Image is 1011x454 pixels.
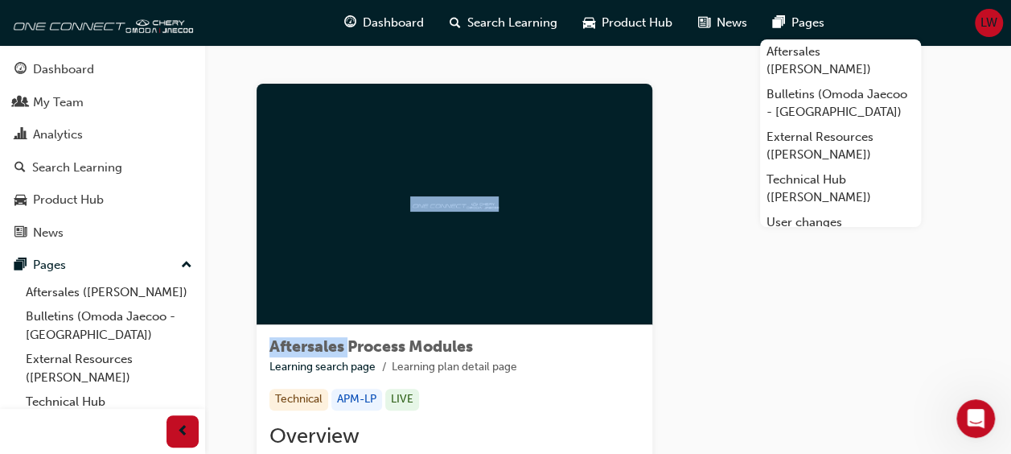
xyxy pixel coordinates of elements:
[14,63,27,77] span: guage-icon
[19,280,199,305] a: Aftersales ([PERSON_NAME])
[6,88,199,118] a: My Team
[6,250,199,280] button: Pages
[363,14,424,32] span: Dashboard
[33,93,84,112] div: My Team
[6,185,199,215] a: Product Hub
[760,82,921,125] a: Bulletins (Omoda Jaecoo - [GEOGRAPHIC_DATA])
[33,256,66,274] div: Pages
[174,14,199,39] div: Profile image for Technical
[181,255,192,276] span: up-icon
[19,347,199,390] a: External Resources ([PERSON_NAME])
[14,128,27,142] span: chart-icon
[33,126,83,144] div: Analytics
[14,226,27,241] span: news-icon
[14,161,26,175] span: search-icon
[437,6,570,39] a: search-iconSearch Learning
[204,12,233,41] div: Close
[602,14,672,32] span: Product Hub
[8,6,174,47] div: Hi [PERSON_NAME] 👋
[6,52,199,250] button: DashboardMy TeamAnalyticsSearch LearningProduct HubNews
[392,358,517,377] li: Learning plan detail page
[331,389,382,411] div: APM-LP
[450,13,461,33] span: search-icon
[32,159,122,177] div: Search Learning
[344,13,356,33] span: guage-icon
[717,14,747,32] span: News
[410,196,499,212] img: oneconnect
[6,120,199,150] a: Analytics
[685,6,760,39] a: news-iconNews
[791,14,824,32] span: Pages
[385,389,419,411] div: LIVE
[8,6,193,39] img: oneconnect
[975,9,1003,37] button: LW
[6,153,199,183] a: Search Learning
[6,218,199,248] a: News
[177,422,189,442] span: prev-icon
[583,13,595,33] span: car-icon
[331,6,437,39] a: guage-iconDashboard
[6,55,199,85] a: Dashboard
[19,390,199,432] a: Technical Hub ([PERSON_NAME])
[14,258,27,273] span: pages-icon
[269,423,360,448] span: Overview
[269,337,473,356] span: Aftersales Process Modules
[33,60,94,79] div: Dashboard
[14,96,27,110] span: people-icon
[570,6,685,39] a: car-iconProduct Hub
[467,14,557,32] span: Search Learning
[33,191,104,209] div: Product Hub
[33,224,64,242] div: News
[773,13,785,33] span: pages-icon
[760,210,921,235] a: User changes
[14,193,27,208] span: car-icon
[698,13,710,33] span: news-icon
[760,39,921,82] a: Aftersales ([PERSON_NAME])
[19,304,199,347] a: Bulletins (Omoda Jaecoo - [GEOGRAPHIC_DATA])
[980,14,997,32] span: LW
[39,68,209,85] div: Messages
[269,360,376,374] a: Learning search page
[760,167,921,210] a: Technical Hub ([PERSON_NAME])
[269,389,328,411] div: Technical
[956,399,995,438] iframe: Intercom live chat
[760,6,837,39] a: pages-iconPages
[760,125,921,167] a: External Resources ([PERSON_NAME])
